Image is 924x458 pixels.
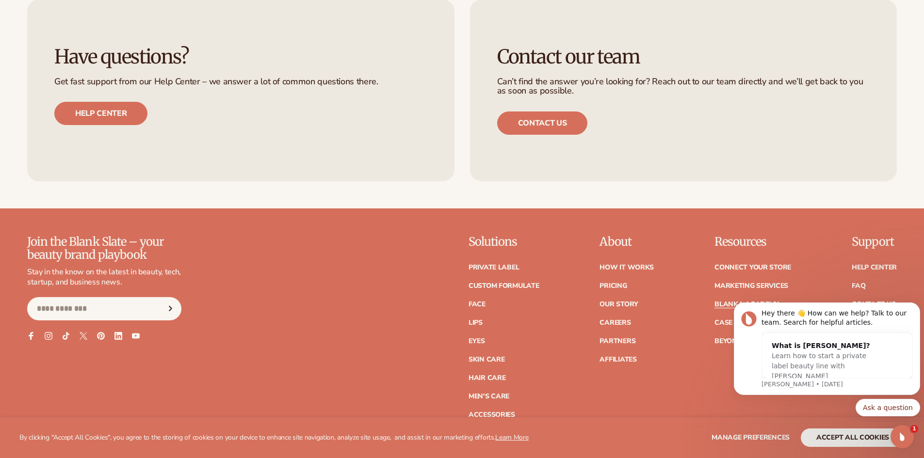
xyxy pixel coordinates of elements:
[712,433,790,442] span: Manage preferences
[497,111,588,135] a: Contact us
[714,301,779,308] a: Blanka Academy
[600,319,631,326] a: Careers
[469,264,519,271] a: Private label
[600,283,627,289] a: Pricing
[891,425,914,448] iframe: Intercom live chat
[714,283,788,289] a: Marketing services
[714,236,791,248] p: Resources
[910,425,918,433] span: 1
[712,428,790,447] button: Manage preferences
[600,301,638,308] a: Our Story
[54,77,427,87] p: Get fast support from our Help Center – we answer a lot of common questions there.
[160,297,181,320] button: Subscribe
[495,433,528,442] a: Learn More
[54,46,427,67] h3: Have questions?
[497,46,870,67] h3: Contact our team
[469,375,505,381] a: Hair Care
[469,338,485,345] a: Eyes
[852,236,897,248] p: Support
[469,356,504,363] a: Skin Care
[469,319,483,326] a: Lips
[852,283,865,289] a: FAQ
[714,319,762,326] a: Case Studies
[600,356,636,363] a: Affiliates
[852,264,897,271] a: Help Center
[469,393,509,400] a: Men's Care
[600,264,654,271] a: How It Works
[19,434,529,442] p: By clicking "Accept All Cookies", you agree to the storing of cookies on your device to enhance s...
[27,236,181,261] p: Join the Blank Slate – your beauty brand playbook
[54,102,147,125] a: Help center
[730,294,924,422] iframe: Intercom notifications message
[600,338,635,345] a: Partners
[801,428,905,447] button: accept all cookies
[600,236,654,248] p: About
[27,267,181,287] p: Stay in the know on the latest in beauty, tech, startup, and business news.
[469,283,539,289] a: Custom formulate
[469,411,515,418] a: Accessories
[469,301,486,308] a: Face
[497,77,870,96] p: Can’t find the answer you’re looking for? Reach out to our team directly and we’ll get back to yo...
[714,338,784,345] a: Beyond the brand
[469,236,539,248] p: Solutions
[714,264,791,271] a: Connect your store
